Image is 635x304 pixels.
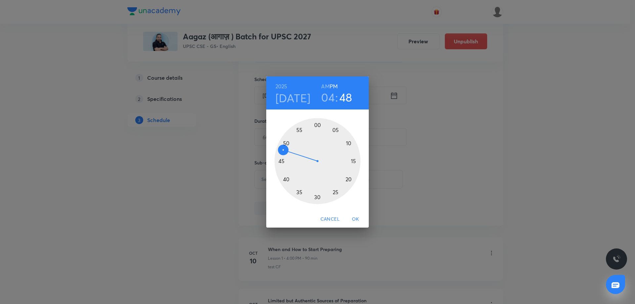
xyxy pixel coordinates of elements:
[321,90,335,104] button: 04
[275,91,311,105] button: [DATE]
[339,90,352,104] button: 48
[321,82,329,91] button: AM
[275,82,287,91] button: 2025
[345,213,366,225] button: OK
[320,215,340,223] span: Cancel
[348,215,363,223] span: OK
[318,213,342,225] button: Cancel
[335,90,338,104] h3: :
[330,82,338,91] button: PM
